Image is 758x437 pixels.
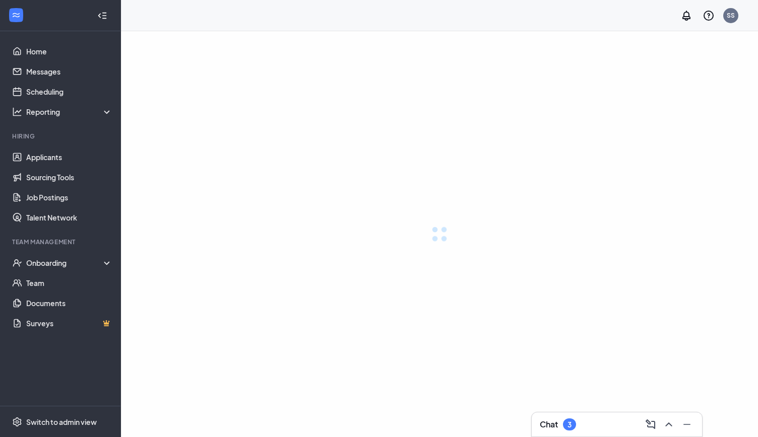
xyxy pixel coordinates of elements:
a: SurveysCrown [26,313,112,333]
a: Job Postings [26,187,112,207]
div: Hiring [12,132,110,140]
svg: ChevronUp [663,418,675,430]
div: Onboarding [26,258,113,268]
a: Scheduling [26,82,112,102]
svg: Collapse [97,11,107,21]
svg: UserCheck [12,258,22,268]
svg: QuestionInfo [703,10,715,22]
div: SS [727,11,735,20]
div: 3 [567,420,572,429]
svg: Analysis [12,107,22,117]
button: ChevronUp [660,416,676,432]
svg: Settings [12,417,22,427]
a: Team [26,273,112,293]
div: Reporting [26,107,113,117]
svg: WorkstreamLogo [11,10,21,20]
svg: ComposeMessage [645,418,657,430]
a: Home [26,41,112,61]
button: ComposeMessage [642,416,658,432]
a: Applicants [26,147,112,167]
div: Switch to admin view [26,417,97,427]
button: Minimize [678,416,694,432]
a: Documents [26,293,112,313]
a: Messages [26,61,112,82]
a: Sourcing Tools [26,167,112,187]
a: Talent Network [26,207,112,228]
h3: Chat [540,419,558,430]
svg: Minimize [681,418,693,430]
svg: Notifications [680,10,692,22]
div: Team Management [12,238,110,246]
